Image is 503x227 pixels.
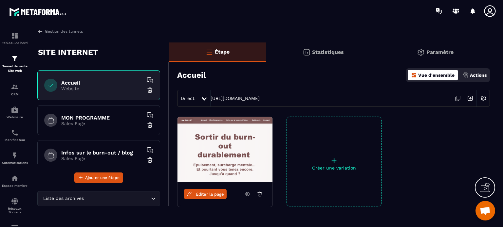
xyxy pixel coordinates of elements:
img: formation [11,32,19,40]
p: Vue d'ensemble [418,73,455,78]
p: Actions [470,73,487,78]
img: automations [11,106,19,114]
span: Direct [181,96,195,101]
img: automations [11,152,19,159]
img: stats.20deebd0.svg [303,48,310,56]
img: setting-w.858f3a88.svg [477,92,490,105]
div: Search for option [37,191,160,206]
p: Planificateur [2,138,28,142]
img: arrow-next.bcc2205e.svg [464,92,476,105]
h6: Accueil [61,80,143,86]
img: social-network [11,197,19,205]
img: trash [147,122,153,128]
img: image [177,117,272,182]
button: Ajouter une étape [74,172,123,183]
a: [URL][DOMAIN_NAME] [211,96,260,101]
p: Réseaux Sociaux [2,207,28,214]
p: SITE INTERNET [38,46,98,59]
p: Sales Page [61,121,143,126]
a: automationsautomationsWebinaire [2,101,28,124]
p: Espace membre [2,184,28,187]
img: formation [11,55,19,62]
a: formationformationTableau de bord [2,27,28,50]
img: formation [11,83,19,91]
div: Ouvrir le chat [475,201,495,220]
h3: Accueil [177,71,206,80]
a: automationsautomationsAutomatisations [2,147,28,170]
p: Automatisations [2,161,28,165]
p: Website [61,86,143,91]
span: Liste des archives [42,195,85,202]
p: Statistiques [312,49,344,55]
a: social-networksocial-networkRéseaux Sociaux [2,192,28,219]
a: schedulerschedulerPlanificateur [2,124,28,147]
img: scheduler [11,129,19,137]
img: bars-o.4a397970.svg [205,48,213,56]
input: Search for option [85,195,149,202]
img: trash [147,157,153,163]
a: Éditer la page [184,189,227,199]
img: automations [11,174,19,182]
span: Ajouter une étape [85,174,120,181]
a: formationformationTunnel de vente Site web [2,50,28,78]
p: + [287,156,381,165]
span: Éditer la page [196,192,224,197]
p: Étape [215,49,230,55]
img: trash [147,87,153,93]
a: Gestion des tunnels [37,28,83,34]
img: arrow [37,28,43,34]
img: setting-gr.5f69749f.svg [417,48,425,56]
p: CRM [2,92,28,96]
img: actions.d6e523a2.png [463,72,469,78]
a: automationsautomationsEspace membre [2,170,28,192]
img: logo [9,6,68,18]
a: formationformationCRM [2,78,28,101]
h6: Infos sur le burn-out / blog [61,150,143,156]
p: Webinaire [2,115,28,119]
p: Paramètre [426,49,454,55]
img: dashboard-orange.40269519.svg [411,72,417,78]
p: Sales Page [61,156,143,161]
p: Tunnel de vente Site web [2,64,28,73]
h6: MON PROGRAMME [61,115,143,121]
p: Créer une variation [287,165,381,170]
p: Tableau de bord [2,41,28,45]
